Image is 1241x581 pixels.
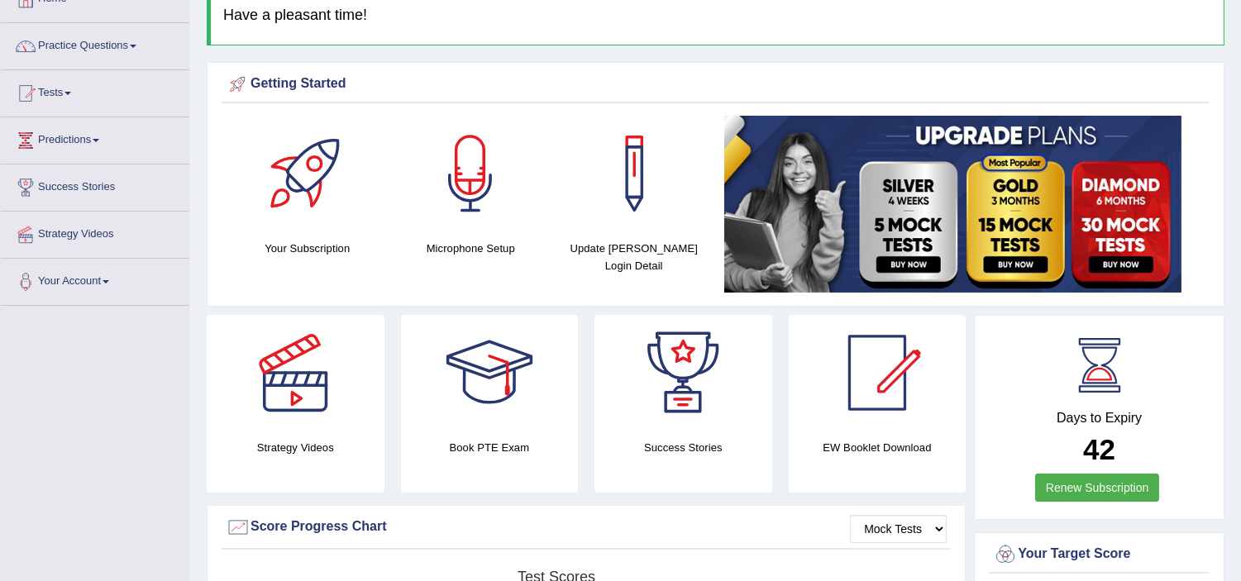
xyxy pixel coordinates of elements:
[993,411,1205,426] h4: Days to Expiry
[401,439,579,456] h4: Book PTE Exam
[226,515,947,540] div: Score Progress Chart
[1,164,189,206] a: Success Stories
[1083,433,1115,465] b: 42
[223,7,1211,24] h4: Have a pleasant time!
[398,240,545,257] h4: Microphone Setup
[1,70,189,112] a: Tests
[226,72,1205,97] div: Getting Started
[724,116,1181,293] img: small5.jpg
[1,23,189,64] a: Practice Questions
[207,439,384,456] h4: Strategy Videos
[594,439,772,456] h4: Success Stories
[789,439,967,456] h4: EW Booklet Download
[1035,474,1160,502] a: Renew Subscription
[993,542,1205,567] div: Your Target Score
[234,240,381,257] h4: Your Subscription
[1,259,189,300] a: Your Account
[561,240,708,274] h4: Update [PERSON_NAME] Login Detail
[1,117,189,159] a: Predictions
[1,212,189,253] a: Strategy Videos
